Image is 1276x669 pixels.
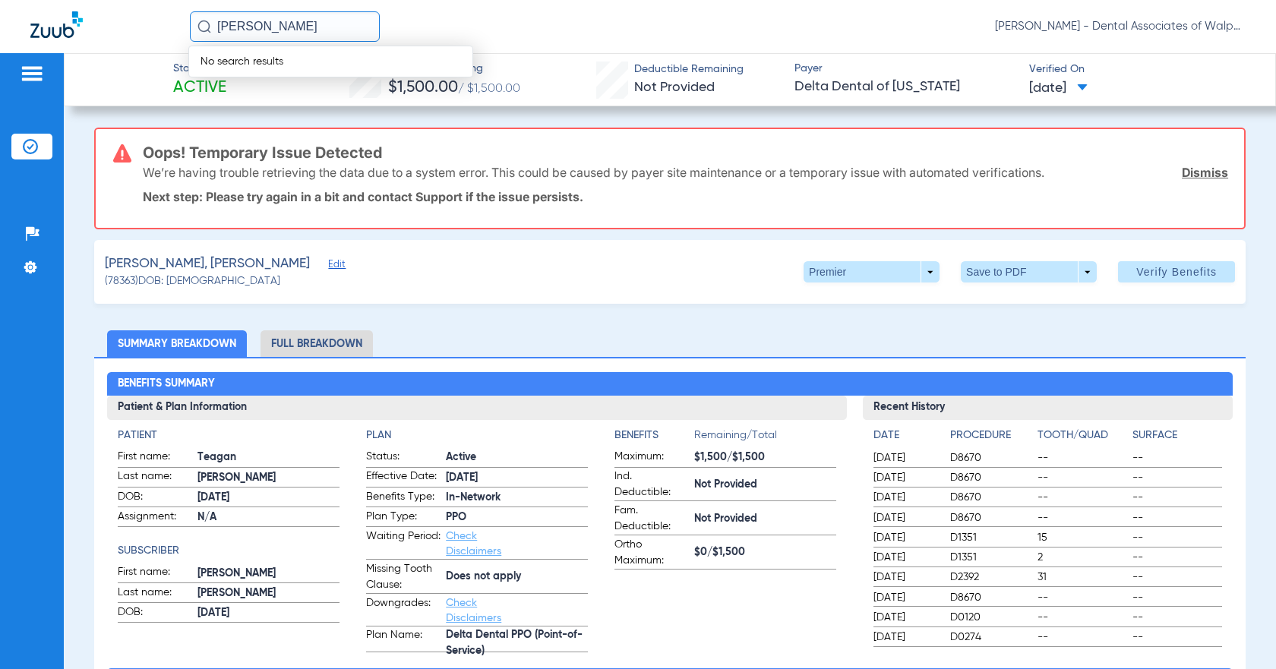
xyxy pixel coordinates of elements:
span: [DATE] [446,470,588,486]
span: Ind. Deductible: [614,469,689,500]
span: Teagan [197,450,340,465]
span: [PERSON_NAME], [PERSON_NAME] [105,254,310,273]
span: Maximum: [614,449,689,467]
span: -- [1132,570,1222,585]
span: Fam. Deductible: [614,503,689,535]
h4: Subscriber [118,543,340,559]
span: -- [1132,470,1222,485]
span: [DATE] [197,605,340,621]
span: -- [1132,550,1222,565]
span: [PERSON_NAME] [197,470,340,486]
span: -- [1038,450,1127,465]
span: Verify Benefits [1136,266,1217,278]
button: Save to PDF [961,261,1097,282]
span: -- [1132,530,1222,545]
span: Missing Tooth Clause: [366,561,441,593]
span: -- [1132,610,1222,625]
h4: Tooth/Quad [1038,428,1127,443]
span: Plan Name: [366,627,441,652]
span: (78363) DOB: [DEMOGRAPHIC_DATA] [105,273,280,289]
button: Verify Benefits [1118,261,1235,282]
span: Delta Dental PPO (Point-of-Service) [446,636,588,652]
span: Assignment: [118,509,192,527]
span: $1,500.00 [388,80,458,96]
iframe: Chat Widget [1200,596,1276,669]
span: DOB: [118,489,192,507]
span: -- [1132,590,1222,605]
span: Waiting Period: [366,529,441,559]
h4: Benefits [614,428,694,443]
span: [DATE] [873,510,937,525]
span: [DATE] [197,490,340,506]
p: We’re having trouble retrieving the data due to a system error. This could be caused by payer sit... [143,165,1044,180]
span: -- [1132,490,1222,505]
span: Verified On [1029,62,1251,77]
span: [DATE] [873,570,937,585]
img: Search Icon [197,20,211,33]
span: Does not apply [446,569,588,585]
span: D0274 [950,630,1032,645]
span: Delta Dental of [US_STATE] [794,77,1016,96]
span: D8670 [950,590,1032,605]
a: Check Disclaimers [446,531,501,557]
span: PPO [446,510,588,525]
span: Effective Date: [366,469,441,487]
img: error-icon [113,144,131,163]
h4: Plan [366,428,588,443]
h4: Surface [1132,428,1222,443]
span: [PERSON_NAME] [197,585,340,601]
span: -- [1132,510,1222,525]
span: Not Provided [694,477,836,493]
h2: Benefits Summary [107,372,1232,396]
a: Check Disclaimers [446,598,501,623]
span: Last name: [118,585,192,603]
h4: Patient [118,428,340,443]
span: 15 [1038,530,1127,545]
span: [DATE] [873,470,937,485]
h3: Patient & Plan Information [107,396,846,420]
span: 2 [1038,550,1127,565]
h3: Recent History [863,396,1233,420]
span: / $1,500.00 [458,83,520,95]
span: [DATE] [1029,79,1088,98]
span: D8670 [950,470,1032,485]
app-breakdown-title: Procedure [950,428,1032,449]
span: Status [173,61,226,77]
span: 31 [1038,570,1127,585]
img: Zuub Logo [30,11,83,38]
app-breakdown-title: Date [873,428,937,449]
span: D2392 [950,570,1032,585]
span: D8670 [950,510,1032,525]
span: Remaining/Total [694,428,836,449]
span: $1,500/$1,500 [694,450,836,465]
h3: Oops! Temporary Issue Detected [143,145,1228,160]
span: [DATE] [873,590,937,605]
span: [PERSON_NAME] [197,566,340,582]
span: -- [1038,470,1127,485]
span: N/A [197,510,340,525]
span: Plan Type: [366,509,441,527]
span: Status: [366,449,441,467]
span: -- [1038,490,1127,505]
span: Edit [328,259,342,273]
span: D1351 [950,550,1032,565]
span: Not Provided [694,511,836,527]
span: D8670 [950,450,1032,465]
app-breakdown-title: Tooth/Quad [1038,428,1127,449]
span: [DATE] [873,490,937,505]
span: -- [1038,510,1127,525]
span: -- [1038,610,1127,625]
input: Search for patients [190,11,380,42]
h4: Date [873,428,937,443]
span: D1351 [950,530,1032,545]
span: -- [1038,630,1127,645]
span: [DATE] [873,630,937,645]
p: Next step: Please try again in a bit and contact Support if the issue persists. [143,189,1228,204]
span: [DATE] [873,610,937,625]
span: $0/$1,500 [694,544,836,560]
img: hamburger-icon [20,65,44,83]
